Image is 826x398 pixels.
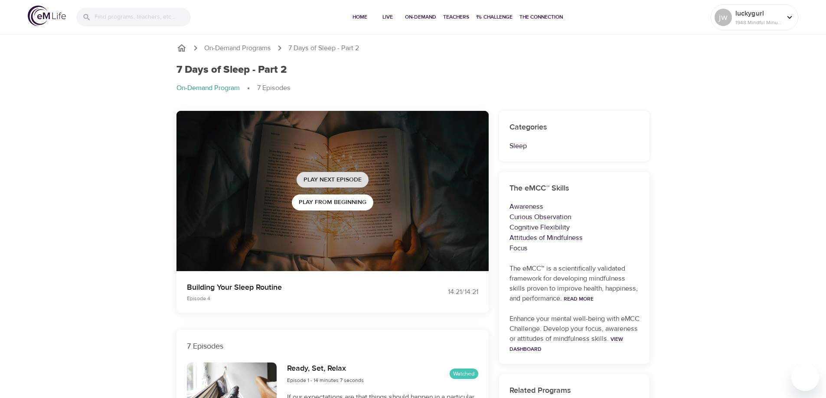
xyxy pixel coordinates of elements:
[509,222,640,233] p: Cognitive Flexibility
[509,243,640,253] p: Focus
[509,233,640,243] p: Attitudes of Mindfulness
[299,197,366,208] span: Play from beginning
[349,13,370,22] span: Home
[443,13,469,22] span: Teachers
[735,19,781,26] p: 1948 Mindful Minutes
[509,336,623,353] a: View Dashboard
[509,314,640,354] p: Enhance your mental well-being with eMCC Challenge. Develop your focus, awareness or attitudes of...
[509,385,640,397] h6: Related Programs
[450,370,478,378] span: Watched
[288,43,359,53] p: 7 Days of Sleep - Part 2
[176,83,240,93] p: On-Demand Program
[735,8,781,19] p: luckygurl
[791,363,819,391] iframe: Button to launch messaging window
[292,194,373,210] button: Play from beginning
[176,64,287,76] h1: 7 Days of Sleep - Part 2
[509,141,640,151] p: Sleep
[509,264,640,304] p: The eMCC™ is a scientifically validated framework for developing mindfulness skills proven to imp...
[405,13,436,22] span: On-Demand
[509,121,640,134] h6: Categories
[715,9,732,26] div: jw
[509,182,640,195] h6: The eMCC™ Skills
[509,201,640,212] p: Awareness
[476,13,513,22] span: 1% Challenge
[413,287,478,297] div: 14:21 / 14:21
[257,83,291,93] p: 7 Episodes
[297,172,369,188] button: Play Next Episode
[187,282,403,293] p: Building Your Sleep Routine
[187,340,478,352] p: 7 Episodes
[509,212,640,222] p: Curious Observation
[176,43,650,53] nav: breadcrumb
[176,83,650,94] nav: breadcrumb
[287,362,364,375] h6: Ready, Set, Relax
[564,295,594,302] a: Read More
[377,13,398,22] span: Live
[187,294,403,302] p: Episode 4
[519,13,563,22] span: The Connection
[95,8,191,26] input: Find programs, teachers, etc...
[28,6,66,26] img: logo
[304,175,362,185] span: Play Next Episode
[287,377,364,384] span: Episode 1 - 14 minutes 7 seconds
[204,43,271,53] a: On-Demand Programs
